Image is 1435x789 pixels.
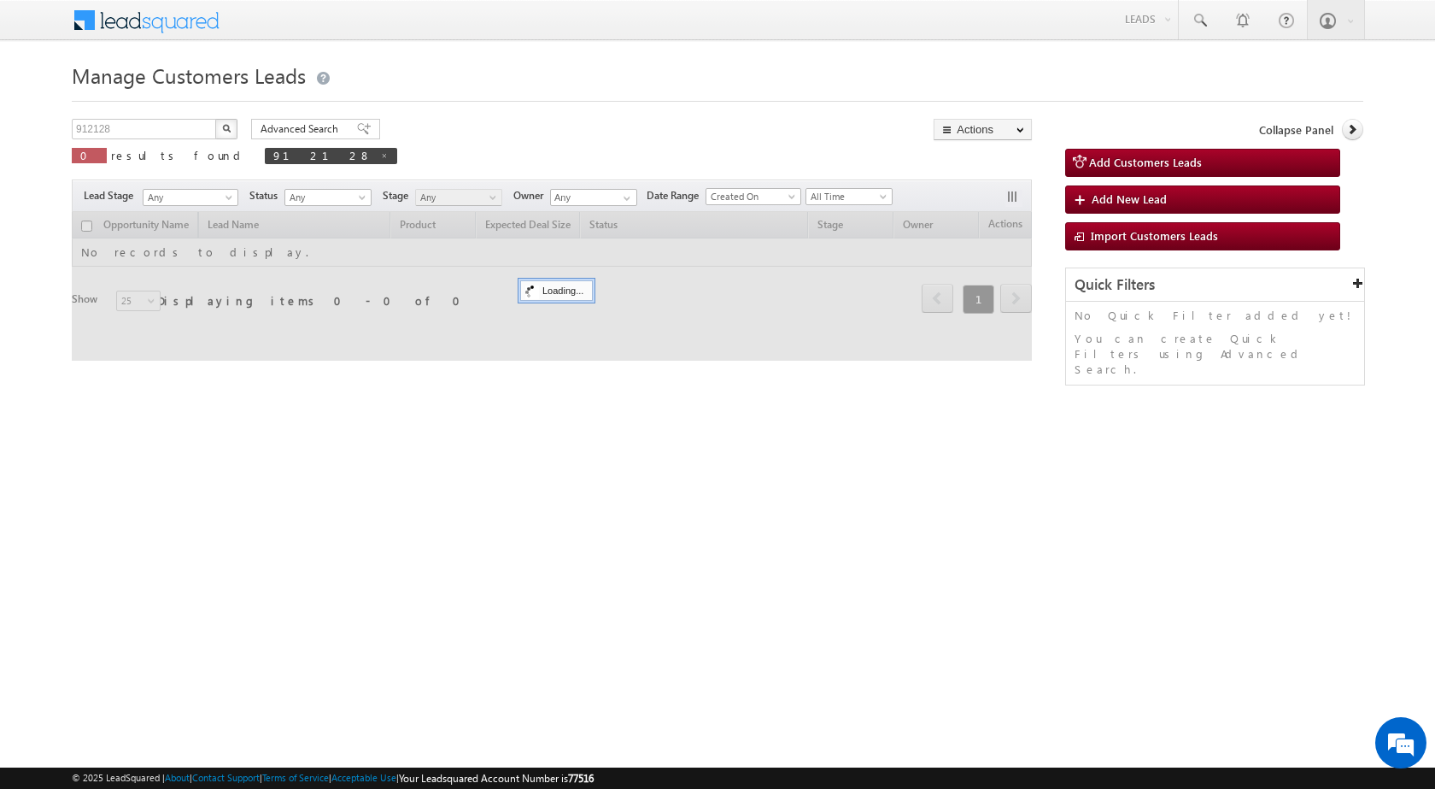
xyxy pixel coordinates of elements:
[331,772,396,783] a: Acceptable Use
[520,280,593,301] div: Loading...
[143,189,238,206] a: Any
[261,121,343,137] span: Advanced Search
[1091,228,1218,243] span: Import Customers Leads
[192,772,260,783] a: Contact Support
[111,148,247,162] span: results found
[614,190,635,207] a: Show All Items
[647,188,706,203] span: Date Range
[222,124,231,132] img: Search
[415,189,502,206] a: Any
[550,189,637,206] input: Type to Search
[285,190,366,205] span: Any
[143,190,232,205] span: Any
[80,148,98,162] span: 0
[416,190,497,205] span: Any
[1075,308,1356,323] p: No Quick Filter added yet!
[1075,331,1356,377] p: You can create Quick Filters using Advanced Search.
[1259,122,1333,138] span: Collapse Panel
[399,772,594,785] span: Your Leadsquared Account Number is
[72,770,594,786] span: © 2025 LeadSquared | | | | |
[706,189,795,204] span: Created On
[513,188,550,203] span: Owner
[383,188,415,203] span: Stage
[1089,155,1202,169] span: Add Customers Leads
[706,188,801,205] a: Created On
[165,772,190,783] a: About
[805,188,893,205] a: All Time
[249,188,284,203] span: Status
[72,62,306,89] span: Manage Customers Leads
[262,772,329,783] a: Terms of Service
[568,772,594,785] span: 77516
[84,188,140,203] span: Lead Stage
[806,189,887,204] span: All Time
[1066,268,1364,302] div: Quick Filters
[1092,191,1167,206] span: Add New Lead
[284,189,372,206] a: Any
[273,148,372,162] span: 912128
[934,119,1032,140] button: Actions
